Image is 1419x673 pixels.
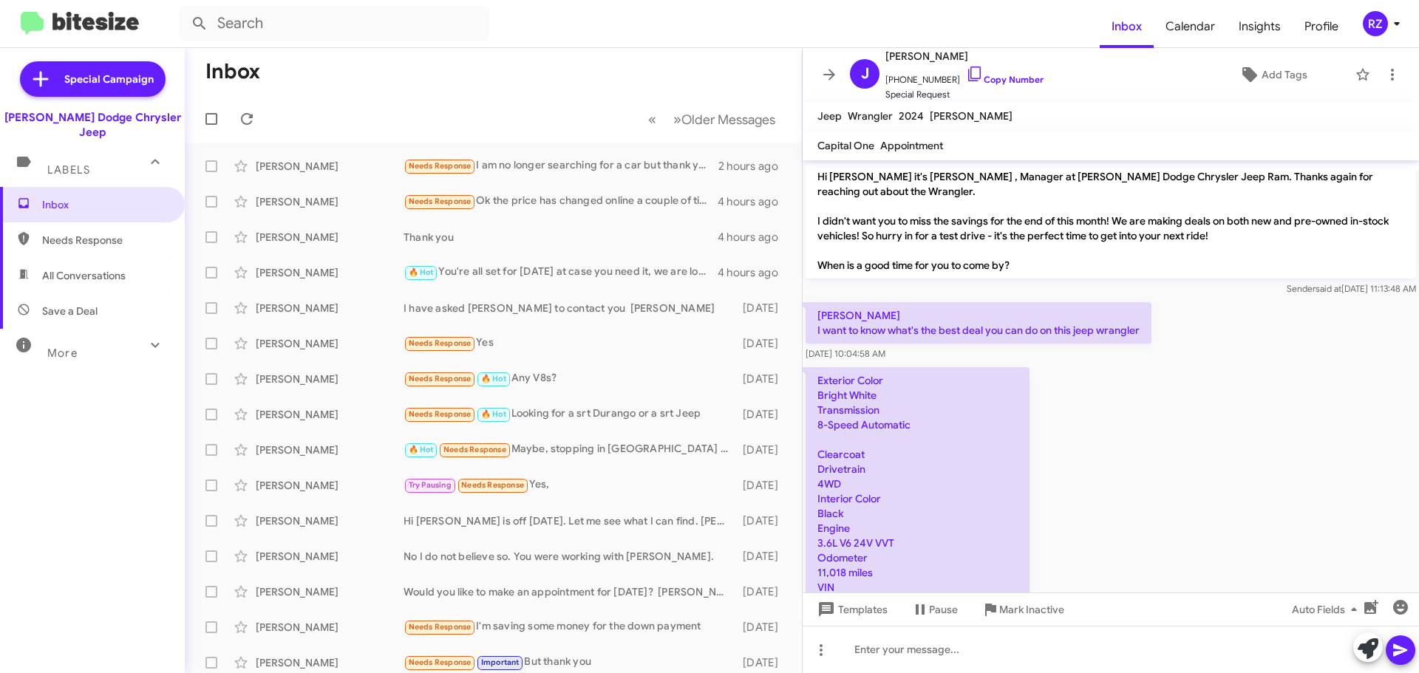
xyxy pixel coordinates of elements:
div: [PERSON_NAME] [256,372,404,386]
div: [PERSON_NAME] [256,584,404,599]
span: Needs Response [461,480,524,490]
div: [PERSON_NAME] [256,620,404,635]
button: Mark Inactive [970,596,1076,623]
span: Needs Response [409,338,472,348]
span: 🔥 Hot [409,267,434,277]
span: Needs Response [409,374,472,383]
span: Add Tags [1262,61,1307,88]
div: [PERSON_NAME] [256,194,404,209]
button: RZ [1350,11,1403,36]
span: said at [1316,283,1341,294]
div: I have asked [PERSON_NAME] to contact you [PERSON_NAME] [404,301,735,315]
span: Capital One [817,139,874,152]
p: Hi [PERSON_NAME] it's [PERSON_NAME] , Manager at [PERSON_NAME] Dodge Chrysler Jeep Ram. Thanks ag... [806,163,1416,279]
div: Any V8s? [404,370,735,387]
a: Insights [1227,5,1293,48]
div: [PERSON_NAME] [256,513,404,528]
p: [PERSON_NAME] I want to know what's the best deal you can do on this jeep wrangler [806,302,1151,344]
span: « [648,110,656,129]
div: I'm saving some money for the down payment [404,618,735,635]
div: [DATE] [735,336,790,351]
span: [PERSON_NAME] [885,47,1044,65]
div: But thank you [404,654,735,671]
span: [PERSON_NAME] [930,109,1013,123]
span: 2024 [899,109,924,123]
div: [PERSON_NAME] [256,443,404,457]
div: [PERSON_NAME] [256,478,404,493]
span: Special Campaign [64,72,154,86]
div: [PERSON_NAME] [256,407,404,422]
div: No I do not believe so. You were working with [PERSON_NAME]. [404,549,735,564]
span: Needs Response [409,409,472,419]
a: Profile [1293,5,1350,48]
div: Maybe, stopping in [GEOGRAPHIC_DATA] first [404,441,735,458]
div: I am no longer searching for a car but thank you! [404,157,718,174]
div: Yes, [404,476,735,493]
span: Needs Response [409,657,472,667]
span: 🔥 Hot [481,374,506,383]
button: Next [664,104,784,134]
input: Search [179,6,489,41]
div: [DATE] [735,620,790,635]
div: Hi [PERSON_NAME] is off [DATE]. Let me see what I can find. [PERSON_NAME] [404,513,735,528]
span: Labels [47,163,90,177]
div: [DATE] [735,655,790,670]
div: Looking for a srt Durango or a srt Jeep [404,406,735,423]
span: J [861,62,869,86]
span: Important [481,657,520,667]
span: 🔥 Hot [409,445,434,454]
span: Inbox [42,197,168,212]
div: Thank you [404,230,718,245]
button: Auto Fields [1280,596,1375,623]
div: [PERSON_NAME] [256,159,404,174]
div: [DATE] [735,407,790,422]
button: Pause [899,596,970,623]
nav: Page navigation example [640,104,784,134]
div: [PERSON_NAME] [256,336,404,351]
div: [PERSON_NAME] [256,301,404,315]
div: [DATE] [735,549,790,564]
span: Needs Response [409,161,472,171]
span: Save a Deal [42,304,98,318]
div: Would you like to make an appointment for [DATE]? [PERSON_NAME] [404,584,735,599]
div: 2 hours ago [718,159,790,174]
span: » [673,110,681,129]
span: [DATE] 10:04:58 AM [806,348,885,359]
span: Inbox [1100,5,1154,48]
span: Needs Response [409,197,472,206]
h1: Inbox [205,60,260,83]
div: [DATE] [735,584,790,599]
span: Older Messages [681,112,775,128]
button: Add Tags [1197,61,1348,88]
a: Special Campaign [20,61,166,97]
span: Appointment [880,139,943,152]
div: Ok the price has changed online a couple of times so good to know [404,193,718,210]
span: Templates [814,596,888,623]
div: [PERSON_NAME] [256,655,404,670]
div: RZ [1363,11,1388,36]
span: 🔥 Hot [481,409,506,419]
div: [PERSON_NAME] [256,265,404,280]
span: Try Pausing [409,480,452,490]
span: Needs Response [409,622,472,632]
button: Previous [639,104,665,134]
span: Needs Response [42,233,168,247]
div: [DATE] [735,372,790,386]
div: 4 hours ago [718,230,790,245]
div: You're all set for [DATE] at case you need it, we are located at [STREET_ADDRESS]. [404,264,718,281]
div: 4 hours ago [718,265,790,280]
span: Pause [929,596,958,623]
div: [DATE] [735,443,790,457]
span: [PHONE_NUMBER] [885,65,1044,87]
div: Yes [404,335,735,352]
div: 4 hours ago [718,194,790,209]
span: All Conversations [42,268,126,283]
a: Calendar [1154,5,1227,48]
span: Jeep [817,109,842,123]
span: Sender [DATE] 11:13:48 AM [1287,283,1416,294]
span: Special Request [885,87,1044,102]
div: [PERSON_NAME] [256,230,404,245]
button: Templates [803,596,899,623]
